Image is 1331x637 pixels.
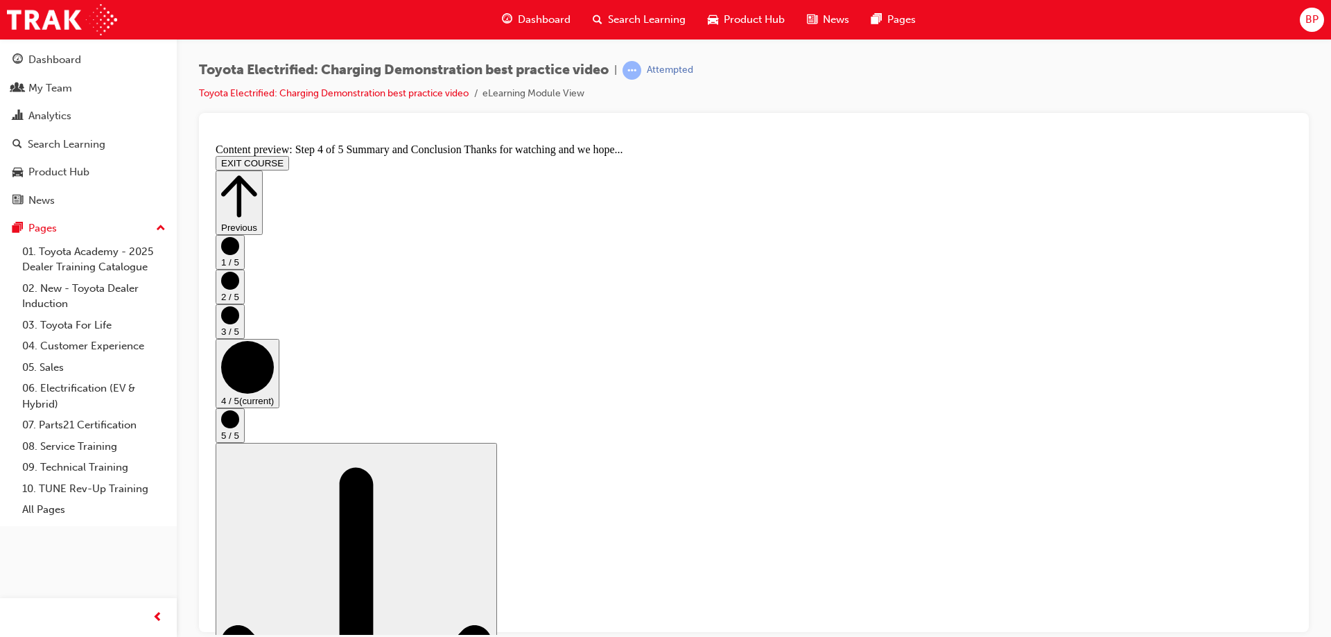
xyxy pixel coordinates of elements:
[6,216,171,241] button: Pages
[6,159,171,185] a: Product Hub
[6,6,1082,18] div: Content preview: Step 4 of 5 Summary and Conclusion Thanks for watching and we hope...
[6,103,171,129] a: Analytics
[17,499,171,521] a: All Pages
[614,62,617,78] span: |
[482,86,584,102] li: eLearning Module View
[6,47,171,73] a: Dashboard
[28,137,105,152] div: Search Learning
[796,6,860,34] a: news-iconNews
[6,201,69,270] button: 4 / 5(current)
[12,222,23,235] span: pages-icon
[11,293,29,303] span: 5 / 5
[6,97,35,132] button: 1 / 5
[623,61,641,80] span: learningRecordVerb_ATTEMPT-icon
[6,18,79,33] button: EXIT COURSE
[6,33,53,97] button: Previous
[7,4,117,35] img: Trak
[12,195,23,207] span: news-icon
[11,154,29,164] span: 2 / 5
[17,436,171,457] a: 08. Service Training
[6,76,171,101] a: My Team
[17,278,171,315] a: 02. New - Toyota Dealer Induction
[156,220,166,238] span: up-icon
[17,357,171,378] a: 05. Sales
[28,220,57,236] div: Pages
[871,11,882,28] span: pages-icon
[491,6,582,34] a: guage-iconDashboard
[724,12,785,28] span: Product Hub
[608,12,686,28] span: Search Learning
[28,164,89,180] div: Product Hub
[518,12,571,28] span: Dashboard
[11,189,29,199] span: 3 / 5
[12,82,23,95] span: people-icon
[17,335,171,357] a: 04. Customer Experience
[17,415,171,436] a: 07. Parts21 Certification
[11,85,47,95] span: Previous
[697,6,796,34] a: car-iconProduct Hub
[647,64,693,77] div: Attempted
[6,270,35,305] button: 5 / 5
[153,609,163,627] span: prev-icon
[11,119,29,130] span: 1 / 5
[1300,8,1324,32] button: BP
[502,11,512,28] span: guage-icon
[6,166,35,201] button: 3 / 5
[12,54,23,67] span: guage-icon
[17,241,171,278] a: 01. Toyota Academy - 2025 Dealer Training Catalogue
[6,132,171,157] a: Search Learning
[807,11,817,28] span: news-icon
[823,12,849,28] span: News
[17,378,171,415] a: 06. Electrification (EV & Hybrid)
[860,6,927,34] a: pages-iconPages
[17,457,171,478] a: 09. Technical Training
[199,62,609,78] span: Toyota Electrified: Charging Demonstration best practice video
[199,87,469,99] a: Toyota Electrified: Charging Demonstration best practice video
[17,478,171,500] a: 10. TUNE Rev-Up Training
[6,44,171,216] button: DashboardMy TeamAnalyticsSearch LearningProduct HubNews
[6,188,171,213] a: News
[582,6,697,34] a: search-iconSearch Learning
[28,52,81,68] div: Dashboard
[28,193,55,209] div: News
[12,110,23,123] span: chart-icon
[12,166,23,179] span: car-icon
[11,258,29,268] span: 4 / 5
[28,108,71,124] div: Analytics
[593,11,602,28] span: search-icon
[6,132,35,166] button: 2 / 5
[887,12,916,28] span: Pages
[29,258,64,268] span: (current)
[28,80,72,96] div: My Team
[1305,12,1319,28] span: BP
[708,11,718,28] span: car-icon
[17,315,171,336] a: 03. Toyota For Life
[12,139,22,151] span: search-icon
